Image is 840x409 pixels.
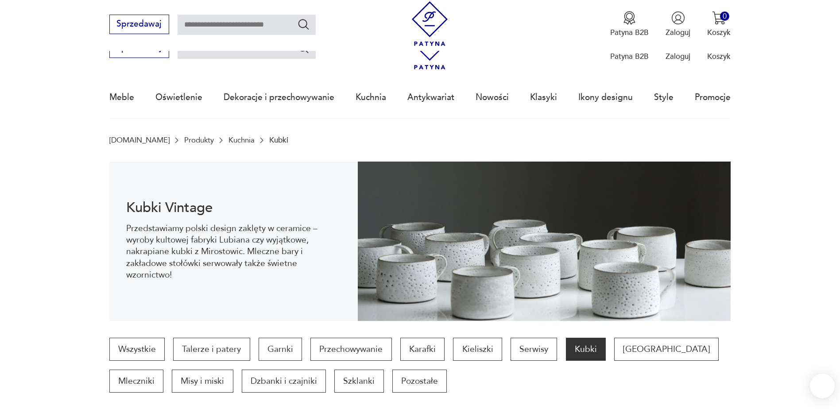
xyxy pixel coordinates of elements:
[407,77,454,118] a: Antykwariat
[259,338,302,361] a: Garnki
[453,338,502,361] a: Kieliszki
[712,11,726,25] img: Ikona koszyka
[707,51,731,62] p: Koszyk
[707,11,731,38] button: 0Koszyk
[610,11,649,38] button: Patyna B2B
[810,374,835,398] iframe: Smartsupp widget button
[610,11,649,38] a: Ikona medaluPatyna B2B
[666,27,690,38] p: Zaloguj
[623,11,636,25] img: Ikona medalu
[695,77,731,118] a: Promocje
[720,12,729,21] div: 0
[476,77,509,118] a: Nowości
[172,370,233,393] a: Misy i miski
[707,27,731,38] p: Koszyk
[310,338,391,361] a: Przechowywanie
[566,338,606,361] a: Kubki
[184,136,214,144] a: Produkty
[392,370,447,393] a: Pozostałe
[666,51,690,62] p: Zaloguj
[578,77,633,118] a: Ikony designu
[407,1,452,46] img: Patyna - sklep z meblami i dekoracjami vintage
[228,136,255,144] a: Kuchnia
[358,162,731,321] img: c6889ce7cfaffc5c673006ca7561ba64.jpg
[610,51,649,62] p: Patyna B2B
[109,338,165,361] a: Wszystkie
[242,370,326,393] a: Dzbanki i czajniki
[400,338,445,361] a: Karafki
[356,77,386,118] a: Kuchnia
[109,45,169,52] a: Sprzedawaj
[610,27,649,38] p: Patyna B2B
[666,11,690,38] button: Zaloguj
[654,77,674,118] a: Style
[334,370,383,393] a: Szklanki
[614,338,719,361] a: [GEOGRAPHIC_DATA]
[511,338,557,361] a: Serwisy
[530,77,557,118] a: Klasyki
[109,77,134,118] a: Meble
[173,338,250,361] a: Talerze i patery
[109,21,169,28] a: Sprzedawaj
[109,136,170,144] a: [DOMAIN_NAME]
[109,15,169,34] button: Sprzedawaj
[297,18,310,31] button: Szukaj
[109,370,163,393] a: Mleczniki
[671,11,685,25] img: Ikonka użytkownika
[224,77,334,118] a: Dekoracje i przechowywanie
[297,42,310,54] button: Szukaj
[126,223,341,281] p: Przedstawiamy polski design zaklęty w ceramice – wyroby kultowej fabryki Lubiana czy wyjątkowe, n...
[155,77,202,118] a: Oświetlenie
[269,136,288,144] p: Kubki
[126,201,341,214] h1: Kubki Vintage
